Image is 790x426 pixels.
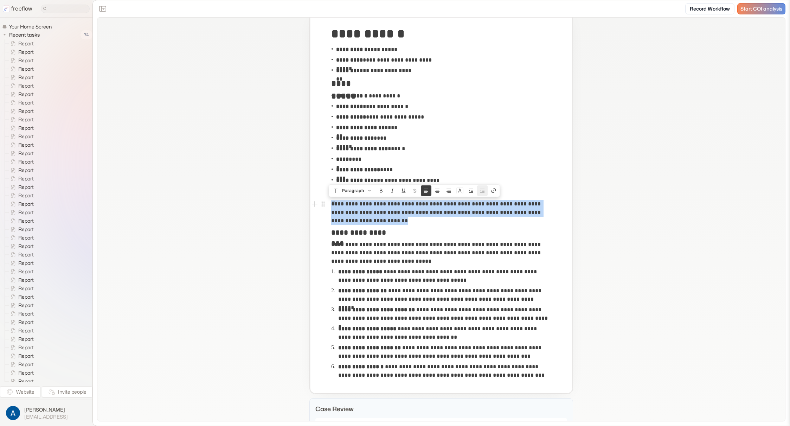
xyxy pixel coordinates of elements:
a: Report [5,301,37,310]
button: Create link [488,185,499,196]
button: Align text right [443,185,454,196]
span: Paragraph [342,185,364,196]
a: Report [5,225,37,234]
button: Colors [455,185,465,196]
a: Report [5,326,37,335]
span: Report [17,141,36,148]
span: Report [17,344,36,351]
span: Report [17,133,36,140]
a: Report [5,208,37,217]
span: Report [17,201,36,208]
a: Report [5,360,37,369]
span: Report [17,276,36,284]
a: Report [5,107,37,115]
a: Report [5,259,37,267]
span: Report [17,369,36,376]
span: Report [17,302,36,309]
a: Report [5,149,37,158]
a: Report [5,73,37,82]
button: Close the sidebar [97,3,108,14]
a: Report [5,217,37,225]
a: Report [5,141,37,149]
span: Report [17,327,36,334]
a: Report [5,132,37,141]
span: Report [17,217,36,224]
a: Report [5,310,37,318]
a: Report [5,115,37,124]
button: Strike [410,185,420,196]
a: Report [5,234,37,242]
a: Report [5,82,37,90]
span: Report [17,319,36,326]
a: freeflow [3,5,32,13]
span: Report [17,243,36,250]
a: Report [5,124,37,132]
a: Report [5,250,37,259]
span: Start COI analysis [740,6,782,12]
a: Report [5,352,37,360]
span: Report [17,150,36,157]
span: Report [17,234,36,241]
a: Report [5,48,37,56]
a: Report [5,166,37,174]
span: Report [17,361,36,368]
a: Report [5,276,37,284]
a: Report [5,183,37,191]
a: Report [5,267,37,276]
button: Invite people [42,386,92,398]
span: Report [17,40,36,47]
span: Report [17,352,36,360]
span: Report [17,336,36,343]
button: Recent tasks [2,31,43,39]
span: Report [17,82,36,89]
a: Report [5,65,37,73]
span: Report [17,268,36,275]
span: Report [17,167,36,174]
span: Report [17,175,36,182]
span: Report [17,158,36,165]
span: Report [17,91,36,98]
a: Record Workflow [685,3,734,14]
a: Report [5,318,37,326]
span: Recent tasks [8,31,42,38]
a: Report [5,369,37,377]
span: Report [17,251,36,258]
a: Start COI analysis [737,3,785,14]
span: Report [17,74,36,81]
span: Report [17,57,36,64]
span: Report [17,49,36,56]
span: Report [17,285,36,292]
span: Report [17,260,36,267]
p: Case Review [315,404,567,414]
a: Report [5,191,37,200]
a: Report [5,284,37,293]
span: Report [17,65,36,72]
button: Add block [310,200,319,208]
a: Report [5,242,37,250]
a: Report [5,39,37,48]
span: [PERSON_NAME] [24,406,68,413]
span: Report [17,209,36,216]
a: Report [5,90,37,98]
button: Align text left [421,185,431,196]
button: Italic [387,185,398,196]
img: profile [6,406,20,420]
a: Report [5,56,37,65]
span: Report [17,184,36,191]
a: Report [5,343,37,352]
button: [PERSON_NAME][EMAIL_ADDRESS] [4,404,88,422]
a: Report [5,158,37,166]
span: Report [17,378,36,385]
span: Report [17,310,36,317]
a: Report [5,335,37,343]
span: Report [17,293,36,300]
a: Report [5,377,37,386]
span: Report [17,99,36,106]
button: Underline [398,185,409,196]
a: Report [5,174,37,183]
button: Bold [376,185,386,196]
button: Open block menu [319,200,327,208]
span: Report [17,226,36,233]
button: Unnest block [477,185,488,196]
button: Paragraph [330,185,375,196]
